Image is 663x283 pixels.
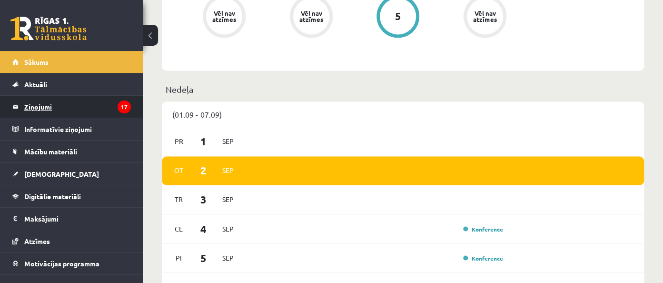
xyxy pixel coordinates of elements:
a: Ziņojumi17 [12,96,131,118]
span: 3 [189,192,218,207]
a: Konference [463,254,503,262]
span: Sep [218,134,238,149]
span: Digitālie materiāli [24,192,81,201]
p: Nedēļa [166,83,640,96]
div: Vēl nav atzīmes [472,10,498,22]
span: Pi [169,250,189,265]
span: Tr [169,192,189,207]
div: Vēl nav atzīmes [298,10,325,22]
span: Sep [218,221,238,236]
span: Atzīmes [24,237,50,245]
a: Mācību materiāli [12,141,131,162]
div: Vēl nav atzīmes [211,10,237,22]
span: Sākums [24,58,49,66]
span: Motivācijas programma [24,259,99,268]
span: 1 [189,133,218,149]
span: Sep [218,163,238,178]
legend: Ziņojumi [24,96,131,118]
span: 4 [189,221,218,236]
span: Ot [169,163,189,178]
i: 17 [118,101,131,113]
span: Aktuāli [24,80,47,89]
a: Aktuāli [12,73,131,95]
span: 2 [189,162,218,178]
a: Sākums [12,51,131,73]
a: Informatīvie ziņojumi [12,118,131,140]
a: Atzīmes [12,230,131,252]
span: [DEMOGRAPHIC_DATA] [24,170,99,178]
legend: Informatīvie ziņojumi [24,118,131,140]
span: Pr [169,134,189,149]
a: Konference [463,225,503,232]
div: 5 [395,11,401,21]
span: Ce [169,221,189,236]
div: (01.09 - 07.09) [162,101,644,127]
a: Motivācijas programma [12,253,131,274]
a: Digitālie materiāli [12,185,131,207]
span: Sep [218,250,238,265]
a: [DEMOGRAPHIC_DATA] [12,163,131,185]
a: Maksājumi [12,208,131,230]
span: Sep [218,192,238,207]
legend: Maksājumi [24,208,131,230]
a: Rīgas 1. Tālmācības vidusskola [10,17,87,40]
span: Mācību materiāli [24,147,77,156]
span: 5 [189,250,218,265]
